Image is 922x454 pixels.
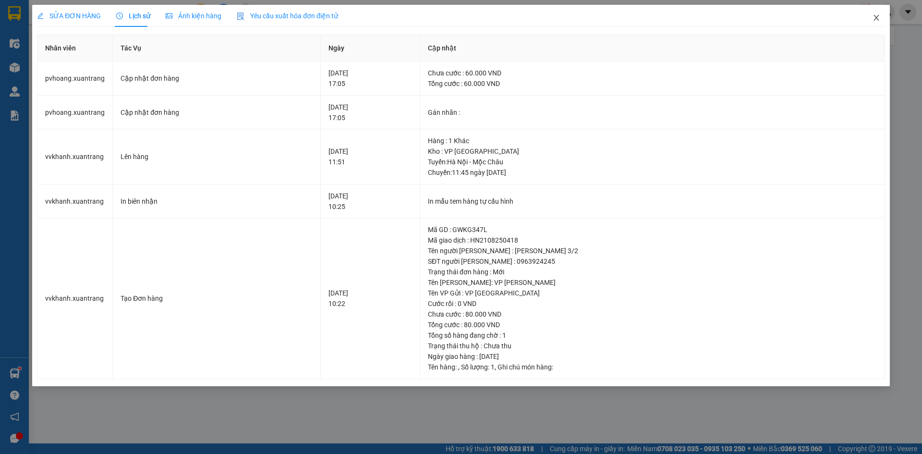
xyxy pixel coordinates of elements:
[116,12,123,19] span: clock-circle
[428,351,877,362] div: Ngày giao hàng : [DATE]
[428,341,877,351] div: Trạng thái thu hộ : Chưa thu
[121,73,313,84] div: Cập nhật đơn hàng
[873,14,880,22] span: close
[37,12,101,20] span: SỬA ĐƠN HÀNG
[121,107,313,118] div: Cập nhật đơn hàng
[37,61,113,96] td: pvhoang.xuantrang
[428,107,877,118] div: Gán nhãn :
[37,12,44,19] span: edit
[428,68,877,78] div: Chưa cước : 60.000 VND
[37,96,113,130] td: pvhoang.xuantrang
[328,68,412,89] div: [DATE] 17:05
[428,256,877,267] div: SĐT người [PERSON_NAME] : 0963924245
[491,363,495,371] span: 1
[428,224,877,235] div: Mã GD : GWKG347L
[321,35,420,61] th: Ngày
[121,196,313,207] div: In biên nhận
[428,319,877,330] div: Tổng cước : 80.000 VND
[37,129,113,184] td: vvkhanh.xuantrang
[428,362,877,372] div: Tên hàng: , Số lượng: , Ghi chú món hàng:
[37,35,113,61] th: Nhân viên
[37,184,113,219] td: vvkhanh.xuantrang
[863,5,890,32] button: Close
[428,146,877,157] div: Kho : VP [GEOGRAPHIC_DATA]
[166,12,221,20] span: Ảnh kiện hàng
[328,102,412,123] div: [DATE] 17:05
[116,12,150,20] span: Lịch sử
[237,12,338,20] span: Yêu cầu xuất hóa đơn điện tử
[37,218,113,379] td: vvkhanh.xuantrang
[428,235,877,245] div: Mã giao dịch : HN2108250418
[428,157,877,178] div: Tuyến : Hà Nội - Mộc Châu Chuyến: 11:45 ngày [DATE]
[428,309,877,319] div: Chưa cước : 80.000 VND
[121,293,313,304] div: Tạo Đơn hàng
[237,12,244,20] img: icon
[428,298,877,309] div: Cước rồi : 0 VND
[121,151,313,162] div: Lên hàng
[428,135,877,146] div: Hàng : 1 Khác
[328,146,412,167] div: [DATE] 11:51
[428,196,877,207] div: In mẫu tem hàng tự cấu hình
[420,35,885,61] th: Cập nhật
[428,288,877,298] div: Tên VP Gửi : VP [GEOGRAPHIC_DATA]
[328,191,412,212] div: [DATE] 10:25
[328,288,412,309] div: [DATE] 10:22
[428,267,877,277] div: Trạng thái đơn hàng : Mới
[428,277,877,288] div: Tên [PERSON_NAME]: VP [PERSON_NAME]
[428,330,877,341] div: Tổng số hàng đang chờ : 1
[428,78,877,89] div: Tổng cước : 60.000 VND
[113,35,321,61] th: Tác Vụ
[428,245,877,256] div: Tên người [PERSON_NAME] : [PERSON_NAME] 3/2
[166,12,172,19] span: picture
